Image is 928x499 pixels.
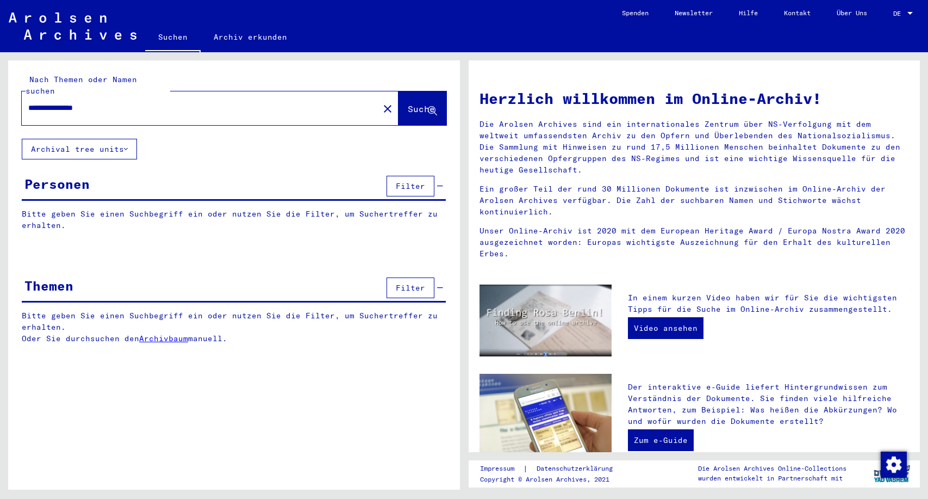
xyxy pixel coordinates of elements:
[479,285,612,356] img: video.jpg
[628,292,909,315] p: In einem kurzen Video haben wir für Sie die wichtigsten Tipps für die Suche im Online-Archiv zusa...
[479,225,910,260] p: Unser Online-Archiv ist 2020 mit dem European Heritage Award / Europa Nostra Award 2020 ausgezeic...
[26,75,137,96] mat-label: Nach Themen oder Namen suchen
[22,139,137,159] button: Archival tree units
[201,24,300,50] a: Archiv erkunden
[408,103,435,114] span: Suche
[698,473,846,483] p: wurden entwickelt in Partnerschaft mit
[480,463,523,475] a: Impressum
[377,97,398,119] button: Clear
[387,176,434,196] button: Filter
[628,317,703,339] a: Video ansehen
[628,429,694,451] a: Zum e-Guide
[893,10,905,17] span: DE
[528,463,626,475] a: Datenschutzerklärung
[24,174,90,194] div: Personen
[628,381,909,427] p: Der interaktive e-Guide liefert Hintergrundwissen zum Verständnis der Dokumente. Sie finden viele...
[880,451,906,477] div: Zustimmung ändern
[145,24,201,52] a: Suchen
[24,276,73,295] div: Themen
[9,13,136,40] img: Arolsen_neg.svg
[479,119,910,176] p: Die Arolsen Archives sind ein internationales Zentrum über NS-Verfolgung mit dem weltweit umfasse...
[22,208,446,231] p: Bitte geben Sie einen Suchbegriff ein oder nutzen Sie die Filter, um Suchertreffer zu erhalten.
[479,183,910,218] p: Ein großer Teil der rund 30 Millionen Dokumente ist inzwischen im Online-Archiv der Arolsen Archi...
[381,102,394,115] mat-icon: close
[871,460,912,487] img: yv_logo.png
[22,310,446,344] p: Bitte geben Sie einen Suchbegriff ein oder nutzen Sie die Filter, um Suchertreffer zu erhalten. O...
[139,334,188,343] a: Archivbaum
[398,91,446,125] button: Suche
[479,374,612,463] img: eguide.jpg
[387,278,434,298] button: Filter
[396,181,425,191] span: Filter
[881,452,907,478] img: Zustimmung ändern
[396,283,425,293] span: Filter
[698,464,846,473] p: Die Arolsen Archives Online-Collections
[479,87,910,110] h1: Herzlich willkommen im Online-Archiv!
[480,475,626,484] p: Copyright © Arolsen Archives, 2021
[480,463,626,475] div: |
